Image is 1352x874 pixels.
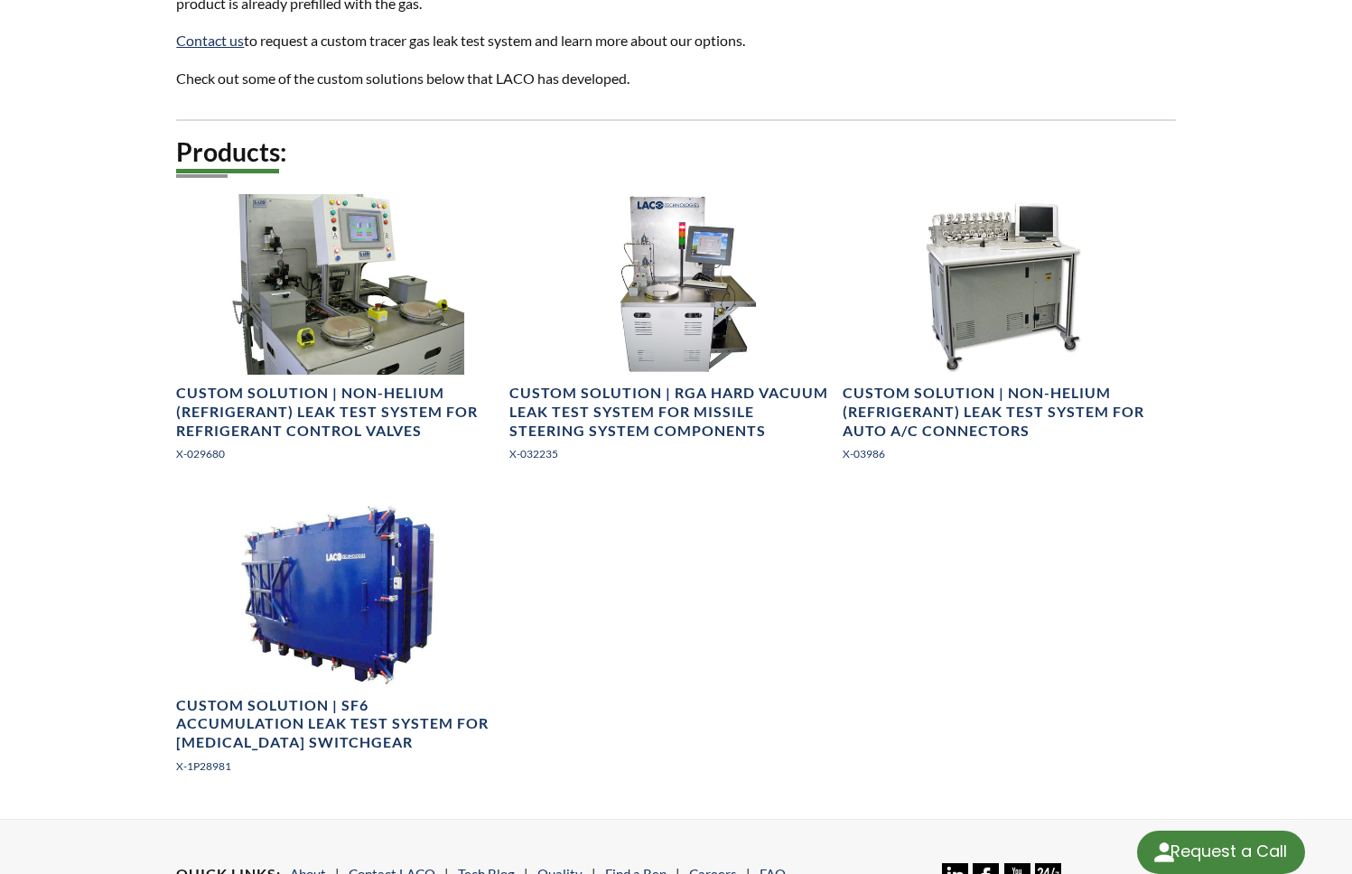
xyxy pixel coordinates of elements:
a: SF6 Accumulation leak test system for high voltage switchgear, door open viewCustom Solution | SF... [176,506,499,788]
h4: Custom Solution | Non-Helium (Refrigerant) Leak Test System for Auto A/C Connectors [843,384,1165,440]
img: round button [1150,838,1179,867]
p: X-1P28981 [176,758,499,775]
div: Request a Call [1170,831,1287,872]
h4: Custom Solution | SF6 Accumulation Leak Test System for [MEDICAL_DATA] Switchgear [176,696,499,752]
div: Request a Call [1137,831,1305,874]
a: Cart-mounted dual-chamber leak test system for refrigerant control valvesCustom Solution | Non-He... [176,194,499,477]
h2: Products: [176,135,1175,169]
h4: Custom Solution | RGA Hard Vacuum Leak Test System for Missile Steering System Components [509,384,832,440]
p: X-03986 [843,445,1165,462]
a: Cart-mounted RGA Hard Vacuum Leak Test System for Missile Steering System ComponentsCustom Soluti... [509,194,832,477]
p: Check out some of the custom solutions below that LACO has developed. [176,67,767,90]
p: X-032235 [509,445,832,462]
a: White cart-mounted desktop style leak test systemCustom Solution | Non-Helium (Refrigerant) Leak ... [843,194,1165,477]
a: Contact us [176,32,244,49]
p: to request a custom tracer gas leak test system and learn more about our options. [176,29,767,52]
p: X-029680 [176,445,499,462]
h4: Custom Solution | Non-Helium (Refrigerant) Leak Test System for Refrigerant Control Valves [176,384,499,440]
